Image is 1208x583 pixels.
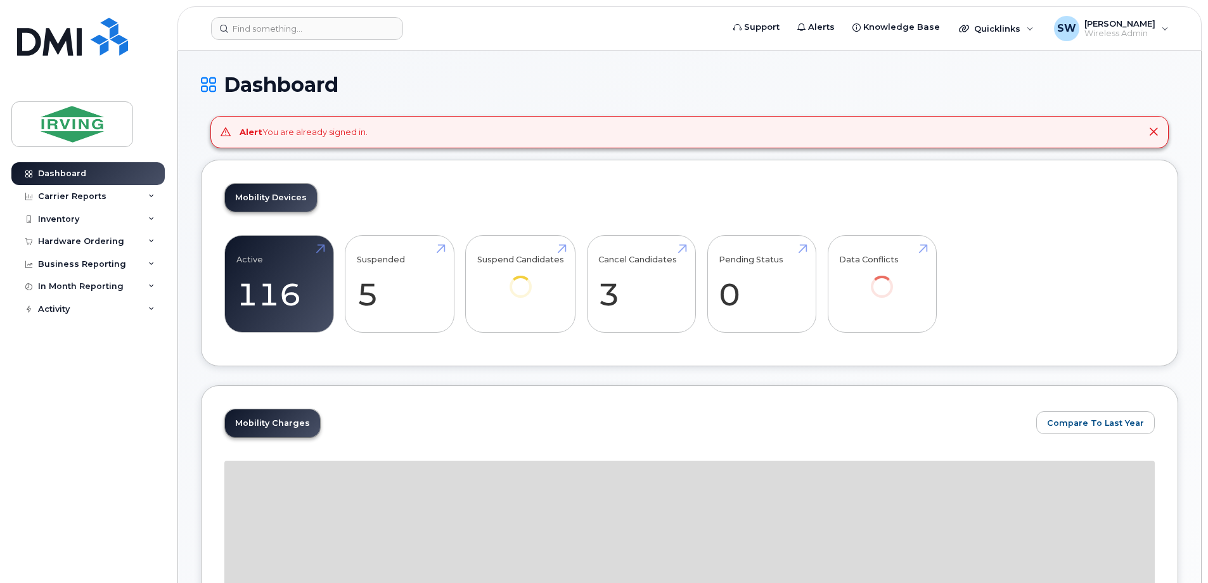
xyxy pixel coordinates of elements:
[839,242,925,315] a: Data Conflicts
[1047,417,1144,429] span: Compare To Last Year
[225,184,317,212] a: Mobility Devices
[240,127,262,137] strong: Alert
[477,242,564,315] a: Suspend Candidates
[201,74,1178,96] h1: Dashboard
[225,409,320,437] a: Mobility Charges
[598,242,684,326] a: Cancel Candidates 3
[719,242,804,326] a: Pending Status 0
[236,242,322,326] a: Active 116
[1036,411,1155,434] button: Compare To Last Year
[357,242,442,326] a: Suspended 5
[240,126,368,138] div: You are already signed in.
